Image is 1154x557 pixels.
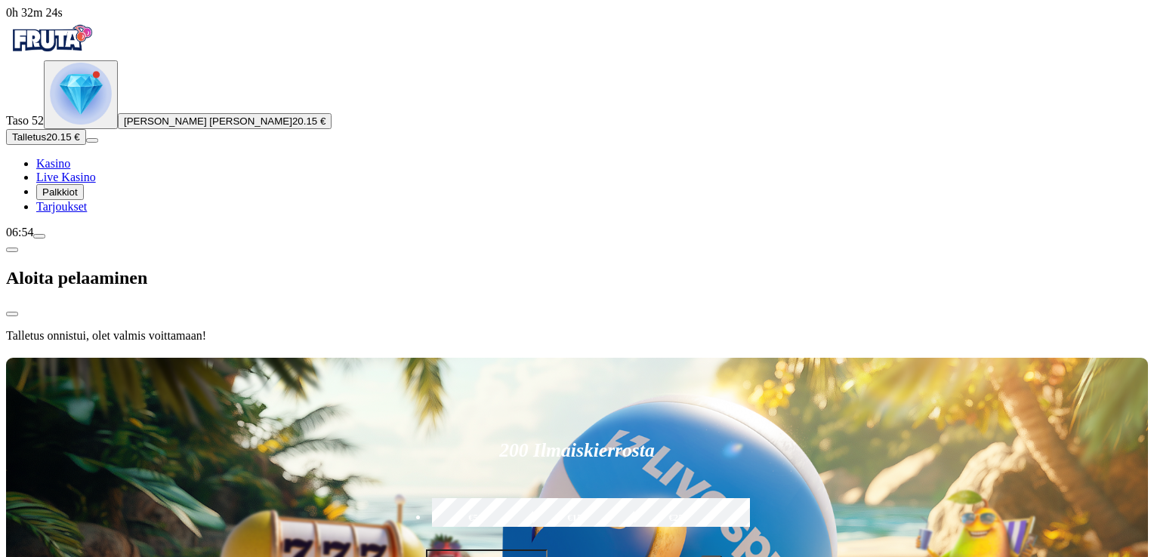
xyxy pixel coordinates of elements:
[292,115,326,127] span: 20.15 €
[44,60,118,129] button: level unlocked
[124,115,292,127] span: [PERSON_NAME] [PERSON_NAME]
[6,47,97,60] a: Fruta
[6,248,18,252] button: chevron-left icon
[42,186,78,198] span: Palkkiot
[428,496,523,540] label: €50
[36,184,84,200] button: Palkkiot
[46,131,79,143] span: 20.15 €
[529,496,625,540] label: €150
[50,63,112,125] img: level unlocked
[36,171,96,183] a: Live Kasino
[12,131,46,143] span: Talletus
[6,114,44,127] span: Taso 52
[36,200,87,213] a: Tarjoukset
[86,138,98,143] button: menu
[6,129,86,145] button: Talletusplus icon20.15 €
[118,113,332,129] button: [PERSON_NAME] [PERSON_NAME]20.15 €
[6,157,1148,214] nav: Main menu
[6,20,97,57] img: Fruta
[631,496,726,540] label: €250
[6,329,1148,343] p: Talletus onnistui, olet valmis voittamaan!
[6,312,18,316] button: close
[36,157,70,170] a: Kasino
[6,226,33,238] span: 06:54
[6,20,1148,214] nav: Primary
[6,268,1148,288] h2: Aloita pelaaminen
[6,6,63,19] span: user session time
[33,234,45,238] button: menu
